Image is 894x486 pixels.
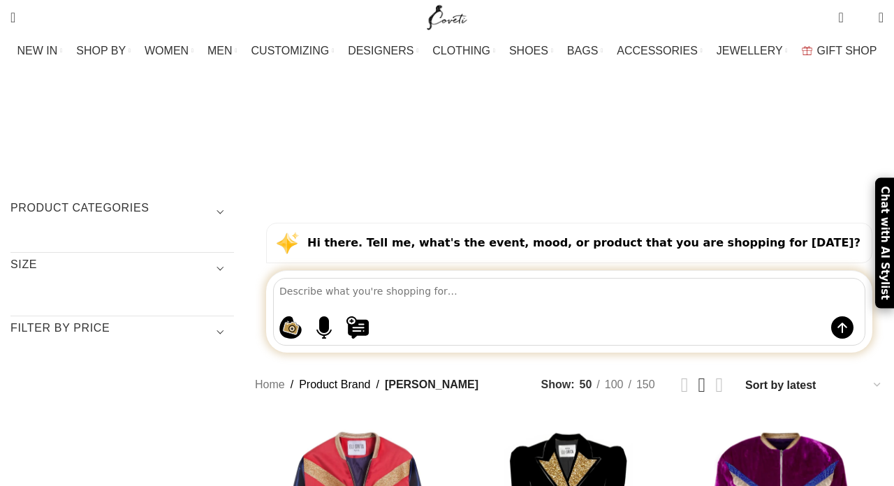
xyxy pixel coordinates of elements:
[840,7,850,17] span: 0
[432,37,495,65] a: CLOTHING
[854,3,868,31] div: My Wishlist
[348,37,418,65] a: DESIGNERS
[617,37,703,65] a: ACCESSORIES
[617,44,698,57] span: ACCESSORIES
[10,321,234,344] h3: Filter by price
[567,37,603,65] a: BAGS
[509,37,553,65] a: SHOES
[3,3,22,31] a: Search
[76,44,126,57] span: SHOP BY
[831,3,850,31] a: 0
[432,44,490,57] span: CLOTHING
[802,37,877,65] a: GIFT SHOP
[717,44,783,57] span: JEWELLERY
[424,10,471,22] a: Site logo
[207,37,237,65] a: MEN
[207,44,233,57] span: MEN
[857,14,867,24] span: 0
[348,44,413,57] span: DESIGNERS
[717,37,788,65] a: JEWELLERY
[567,44,598,57] span: BAGS
[10,200,234,224] h3: Product categories
[251,44,330,57] span: CUSTOMIZING
[802,46,812,55] img: GiftBag
[817,44,877,57] span: GIFT SHOP
[10,257,234,281] h3: SIZE
[251,37,335,65] a: CUSTOMIZING
[17,37,63,65] a: NEW IN
[3,37,891,65] div: Main navigation
[145,37,193,65] a: WOMEN
[145,44,189,57] span: WOMEN
[76,37,131,65] a: SHOP BY
[509,44,548,57] span: SHOES
[17,44,58,57] span: NEW IN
